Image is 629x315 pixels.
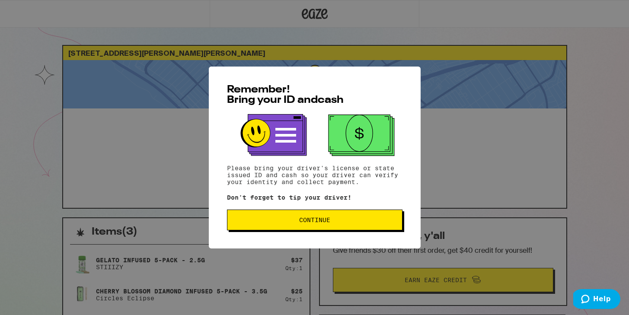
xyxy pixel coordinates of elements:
[227,194,402,201] p: Don't forget to tip your driver!
[227,85,344,105] span: Remember! Bring your ID and cash
[573,289,620,311] iframe: Opens a widget where you can find more information
[227,210,402,230] button: Continue
[299,217,330,223] span: Continue
[227,165,402,185] p: Please bring your driver's license or state issued ID and cash so your driver can verify your ide...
